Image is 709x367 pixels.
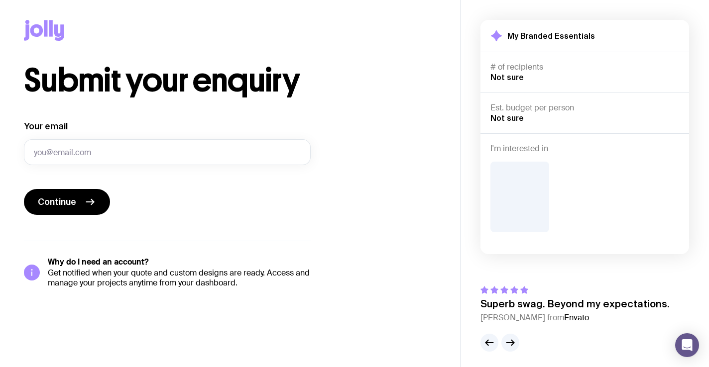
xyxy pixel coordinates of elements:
[48,257,311,267] h5: Why do I need an account?
[24,189,110,215] button: Continue
[490,73,524,82] span: Not sure
[507,31,595,41] h2: My Branded Essentials
[564,312,589,323] span: Envato
[480,312,670,324] cite: [PERSON_NAME] from
[490,113,524,122] span: Not sure
[490,62,679,72] h4: # of recipients
[24,65,358,96] h1: Submit your enquiry
[24,120,68,132] label: Your email
[38,196,76,208] span: Continue
[24,139,311,165] input: you@email.com
[490,144,679,154] h4: I'm interested in
[480,298,670,310] p: Superb swag. Beyond my expectations.
[48,268,311,288] p: Get notified when your quote and custom designs are ready. Access and manage your projects anytim...
[490,103,679,113] h4: Est. budget per person
[675,333,699,357] div: Open Intercom Messenger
